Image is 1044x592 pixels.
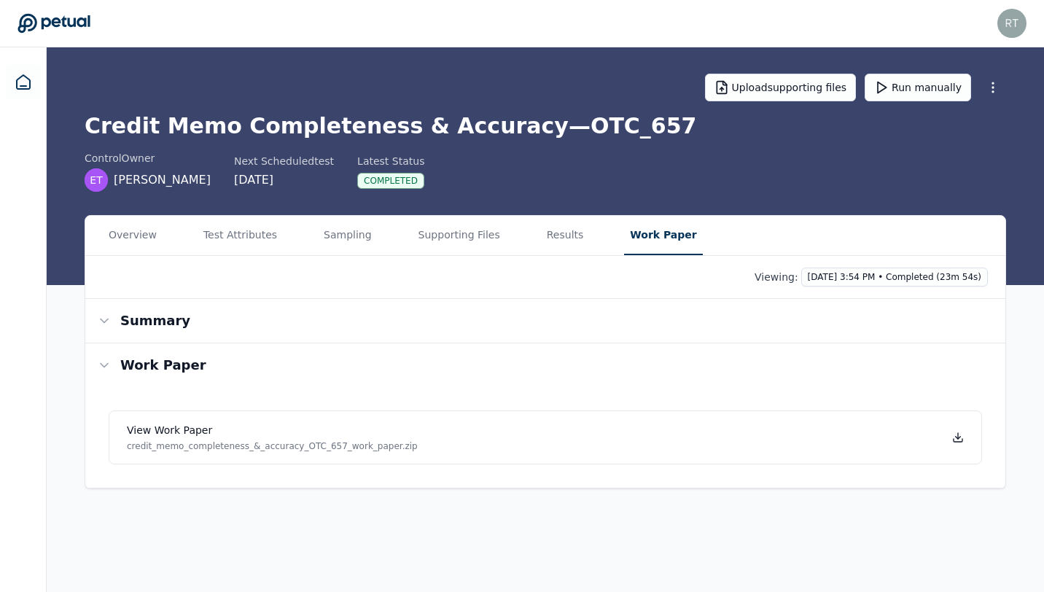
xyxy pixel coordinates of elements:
[103,216,163,255] button: Overview
[234,154,334,168] div: Next Scheduled test
[127,423,418,437] h4: View work paper
[980,74,1006,101] button: More Options
[755,270,798,284] p: Viewing:
[90,173,102,187] span: ET
[624,216,702,255] button: Work Paper
[120,355,206,375] h3: Work paper
[198,216,283,255] button: Test Attributes
[705,74,857,101] button: Uploadsupporting files
[17,13,90,34] a: Go to Dashboard
[127,440,418,452] p: credit_memo_completeness_&_accuracy_OTC_657_work_paper.zip
[318,216,378,255] button: Sampling
[865,74,971,101] button: Run manually
[85,113,1006,139] h1: Credit Memo Completeness & Accuracy — OTC_657
[801,268,988,287] button: [DATE] 3:54 PM • Completed (23m 54s)
[85,343,1005,387] button: Work paper
[413,216,506,255] button: Supporting Files
[357,173,424,189] div: Completed
[997,9,1027,38] img: Riddhi Thakkar
[6,65,41,100] a: Dashboard
[85,299,1005,343] button: Summary
[85,151,211,165] div: control Owner
[114,171,211,189] span: [PERSON_NAME]
[120,311,190,331] h3: Summary
[541,216,590,255] button: Results
[357,154,424,168] div: Latest Status
[234,171,334,189] div: [DATE]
